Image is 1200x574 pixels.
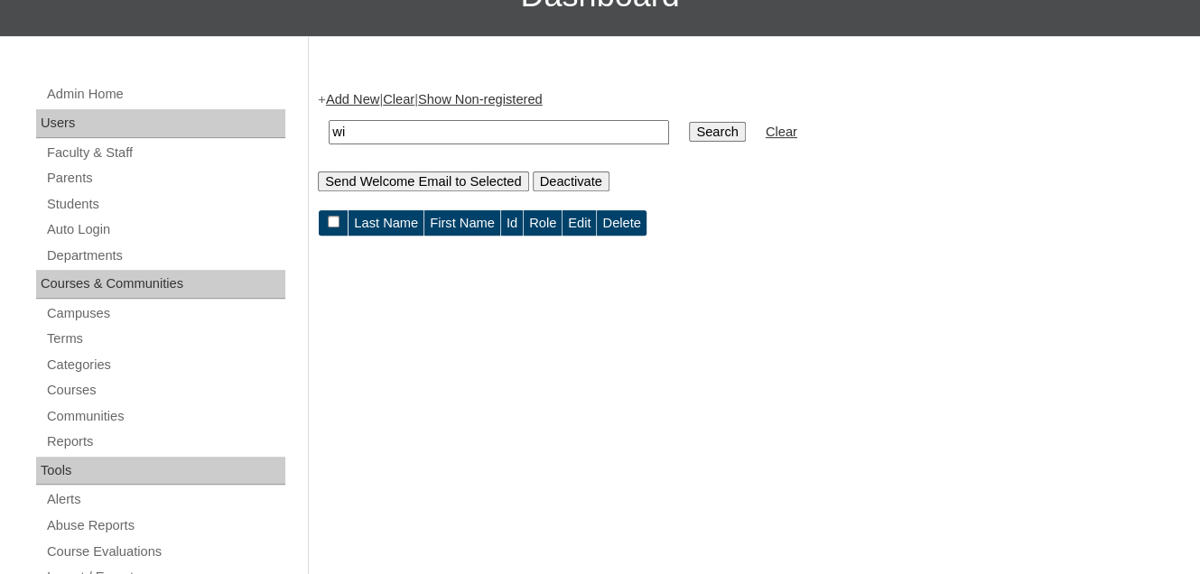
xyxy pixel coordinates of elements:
input: Search [329,120,669,144]
a: Reports [45,430,285,453]
a: Abuse Reports [45,514,285,537]
td: Edit [563,210,596,236]
a: Courses [45,379,285,402]
a: Categories [45,354,285,376]
td: First Name [424,210,500,236]
a: Course Evaluations [45,541,285,563]
input: Send Welcome Email to Selected [318,171,528,191]
a: Departments [45,245,285,267]
a: Faculty & Staff [45,142,285,164]
a: Terms [45,328,285,350]
input: Deactivate [533,171,609,191]
td: Delete [597,210,646,236]
input: Search [689,122,745,142]
a: Admin Home [45,83,285,106]
a: Communities [45,405,285,428]
div: Users [36,109,285,138]
a: Students [45,193,285,216]
div: Courses & Communities [36,270,285,299]
td: Role [524,210,562,236]
a: Alerts [45,488,285,511]
td: Last Name [349,210,423,236]
div: Tools [36,457,285,486]
a: Campuses [45,302,285,325]
div: + | | [318,90,1182,190]
a: Add New [326,92,379,106]
a: Clear [383,92,414,106]
a: Auto Login [45,218,285,241]
a: Show Non-registered [418,92,543,106]
a: Parents [45,167,285,190]
td: Id [501,210,523,236]
a: Clear [766,125,797,139]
